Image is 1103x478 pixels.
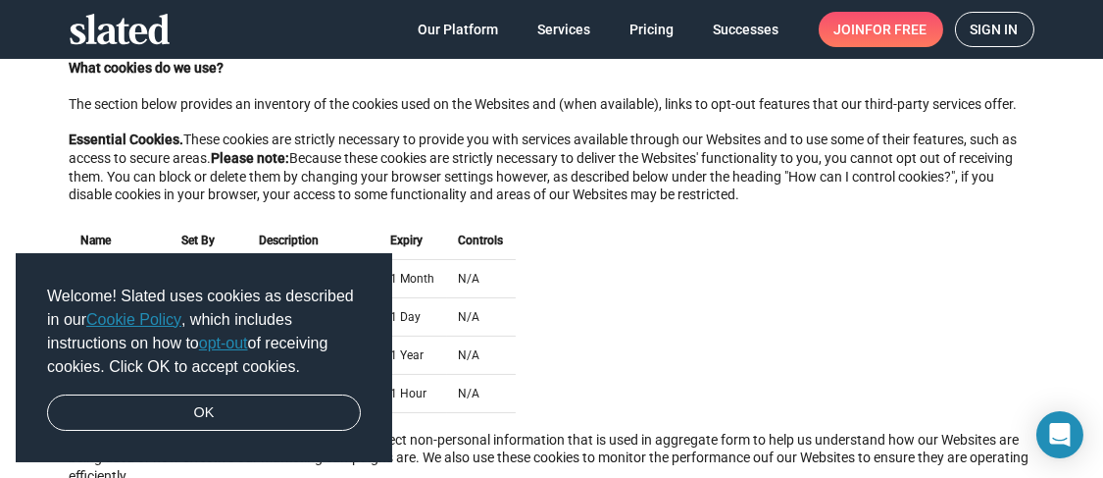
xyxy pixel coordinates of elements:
[447,297,516,336] td: N/A
[70,222,171,260] th: Name
[447,336,516,374] td: N/A
[248,222,379,260] th: Description
[379,259,447,297] td: 1 Month
[615,12,690,47] a: Pricing
[698,12,795,47] a: Successes
[379,222,447,260] th: Expiry
[16,253,392,463] div: cookieconsent
[70,60,225,76] strong: What cookies do we use?
[447,222,516,260] th: Controls
[866,12,928,47] span: for free
[403,12,515,47] a: Our Platform
[379,374,447,412] td: 1 Hour
[714,12,779,47] span: Successes
[212,150,290,166] strong: Please note:
[819,12,943,47] a: Joinfor free
[1036,411,1083,458] div: Open Intercom Messenger
[70,95,1034,114] p: The section below provides an inventory of the cookies used on the Websites and (when available),...
[523,12,607,47] a: Services
[379,336,447,374] td: 1 Year
[70,132,184,147] strong: Essential Cookies.
[630,12,675,47] span: Pricing
[419,12,499,47] span: Our Platform
[47,285,361,379] span: Welcome! Slated uses cookies as described in our , which includes instructions on how to of recei...
[447,259,516,297] td: N/A
[955,12,1034,47] a: Sign in
[70,131,1034,203] p: These cookies are strictly necessary to provide you with services available through our Websites ...
[47,395,361,432] a: dismiss cookie message
[971,13,1019,46] span: Sign in
[379,297,447,336] td: 1 Day
[171,222,248,260] th: Set By
[834,12,928,47] span: Join
[538,12,591,47] span: Services
[199,335,248,351] a: opt-out
[86,311,181,328] a: Cookie Policy
[447,374,516,412] td: N/A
